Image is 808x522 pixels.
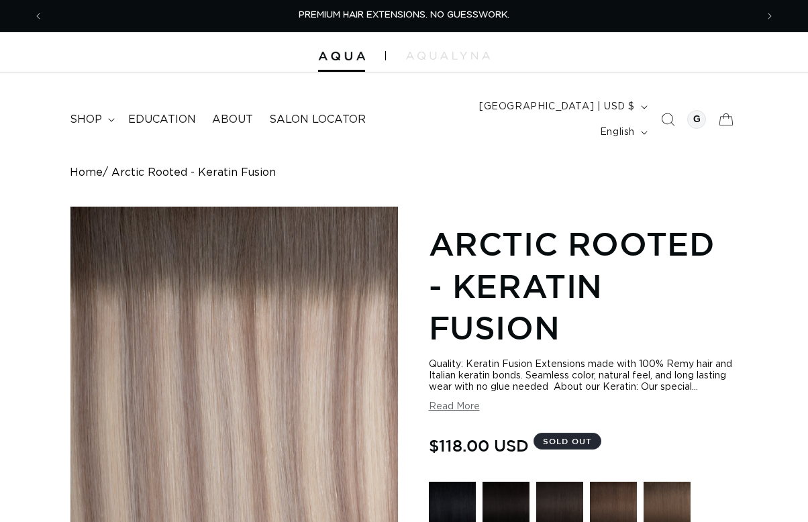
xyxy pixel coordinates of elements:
a: About [204,105,261,135]
span: [GEOGRAPHIC_DATA] | USD $ [479,100,635,114]
nav: breadcrumbs [70,166,738,179]
button: Read More [429,401,480,413]
span: Arctic Rooted - Keratin Fusion [111,166,276,179]
span: English [600,125,635,140]
span: Sold out [534,433,601,450]
button: English [592,119,653,145]
a: Home [70,166,103,179]
summary: shop [62,105,120,135]
img: aqualyna.com [406,52,490,60]
h1: Arctic Rooted - Keratin Fusion [429,223,738,348]
summary: Search [653,105,683,134]
button: Next announcement [755,3,785,29]
span: Salon Locator [269,113,366,127]
span: Education [128,113,196,127]
button: Previous announcement [23,3,53,29]
a: Salon Locator [261,105,374,135]
span: About [212,113,253,127]
a: Education [120,105,204,135]
div: Quality: Keratin Fusion Extensions made with 100% Remy hair and Italian keratin bonds. Seamless c... [429,359,738,393]
span: shop [70,113,102,127]
img: Aqua Hair Extensions [318,52,365,61]
span: PREMIUM HAIR EXTENSIONS. NO GUESSWORK. [299,11,509,19]
button: [GEOGRAPHIC_DATA] | USD $ [471,94,653,119]
span: $118.00 USD [429,433,529,458]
